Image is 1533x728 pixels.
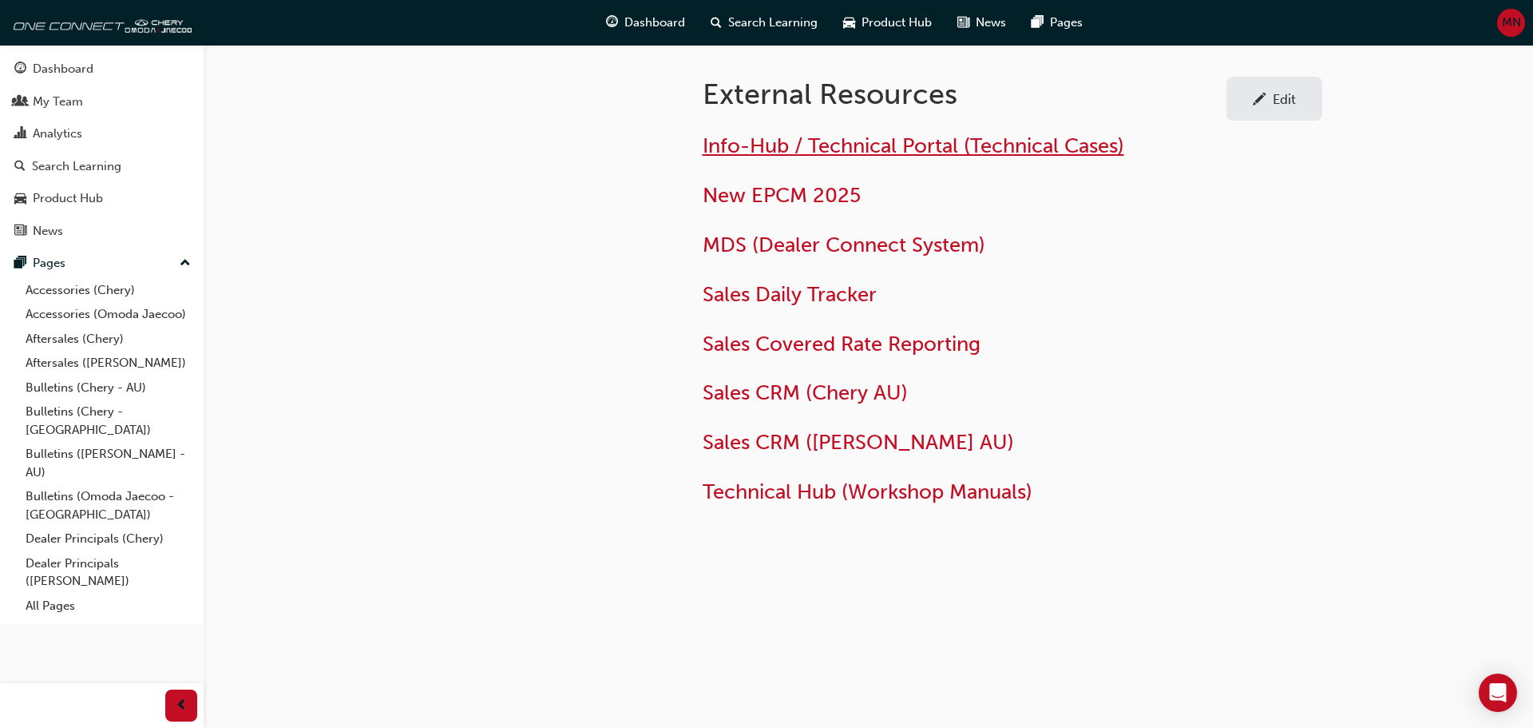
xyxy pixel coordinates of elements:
[703,332,980,356] a: Sales Covered Rate Reporting
[19,327,197,352] a: Aftersales (Chery)
[1032,13,1044,33] span: pages-icon
[6,152,197,181] a: Search Learning
[32,157,121,176] div: Search Learning
[703,282,877,307] a: Sales Daily Tracker
[957,13,969,33] span: news-icon
[19,351,197,376] a: Aftersales ([PERSON_NAME])
[703,77,1226,112] h1: External Resources
[711,13,722,33] span: search-icon
[19,551,197,594] a: Dealer Principals ([PERSON_NAME])
[19,400,197,442] a: Bulletins (Chery - [GEOGRAPHIC_DATA])
[728,14,818,32] span: Search Learning
[976,14,1006,32] span: News
[14,160,26,174] span: search-icon
[698,6,830,39] a: search-iconSearch Learning
[606,13,618,33] span: guage-icon
[703,183,861,208] a: New EPCM 2025
[19,594,197,619] a: All Pages
[33,254,65,273] div: Pages
[14,62,26,77] span: guage-icon
[14,192,26,206] span: car-icon
[19,442,197,484] a: Bulletins ([PERSON_NAME] - AU)
[19,278,197,303] a: Accessories (Chery)
[33,93,83,111] div: My Team
[33,189,103,208] div: Product Hub
[14,127,26,141] span: chart-icon
[14,225,26,239] span: news-icon
[33,125,82,143] div: Analytics
[14,95,26,109] span: people-icon
[703,380,908,405] a: Sales CRM (Chery AU)
[862,14,932,32] span: Product Hub
[703,430,1014,455] a: Sales CRM ([PERSON_NAME] AU)
[843,13,855,33] span: car-icon
[1226,77,1322,121] a: Edit
[624,14,685,32] span: Dashboard
[19,484,197,527] a: Bulletins (Omoda Jaecoo - [GEOGRAPHIC_DATA])
[8,6,192,38] img: oneconnect
[1502,14,1521,32] span: MN
[703,133,1124,158] a: Info-Hub / Technical Portal (Technical Cases)
[19,302,197,327] a: Accessories (Omoda Jaecoo)
[6,249,197,278] button: Pages
[1253,93,1266,109] span: pencil-icon
[1019,6,1095,39] a: pages-iconPages
[1479,674,1517,712] div: Open Intercom Messenger
[1050,14,1083,32] span: Pages
[19,527,197,551] a: Dealer Principals (Chery)
[830,6,945,39] a: car-iconProduct Hub
[1273,91,1296,107] div: Edit
[33,60,93,78] div: Dashboard
[6,184,197,213] a: Product Hub
[6,119,197,149] a: Analytics
[1497,9,1525,37] button: MN
[6,54,197,84] a: Dashboard
[180,253,191,274] span: up-icon
[33,222,63,241] div: News
[945,6,1019,39] a: news-iconNews
[176,696,188,716] span: prev-icon
[703,233,985,257] a: MDS (Dealer Connect System)
[14,257,26,271] span: pages-icon
[593,6,698,39] a: guage-iconDashboard
[6,51,197,249] button: DashboardMy TeamAnalyticsSearch LearningProduct HubNews
[6,87,197,117] a: My Team
[6,217,197,246] a: News
[703,479,1032,504] a: Technical Hub (Workshop Manuals)
[19,376,197,400] a: Bulletins (Chery - AU)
